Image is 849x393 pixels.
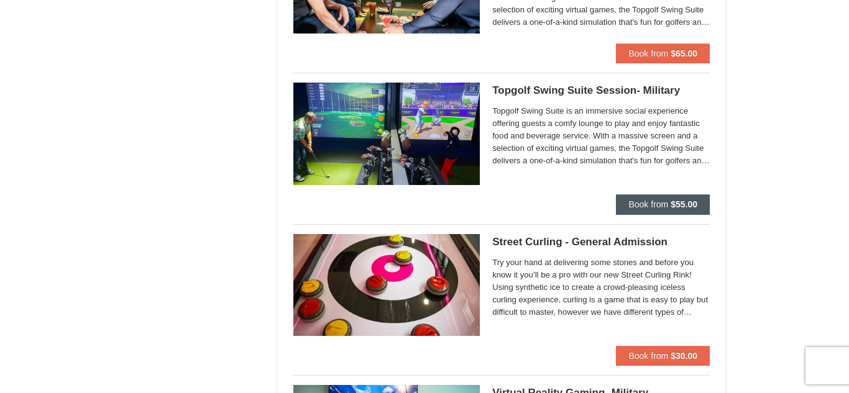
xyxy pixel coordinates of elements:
[628,351,668,361] span: Book from
[671,199,697,209] strong: $55.00
[628,199,668,209] span: Book from
[492,256,710,318] span: Try your hand at delivering some stones and before you know it you’ll be a pro with our new Stree...
[492,84,710,97] h5: Topgolf Swing Suite Session- Military
[492,236,710,248] h5: Street Curling - General Admission
[671,351,697,361] strong: $30.00
[293,83,480,184] img: 19664770-40-fe46a84b.jpg
[671,48,697,58] strong: $65.00
[616,43,710,63] button: Book from $65.00
[628,48,668,58] span: Book from
[492,105,710,167] span: Topgolf Swing Suite is an immersive social experience offering guests a comfy lounge to play and ...
[293,234,480,336] img: 15390471-88-44377514.jpg
[616,346,710,366] button: Book from $30.00
[616,194,710,214] button: Book from $55.00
